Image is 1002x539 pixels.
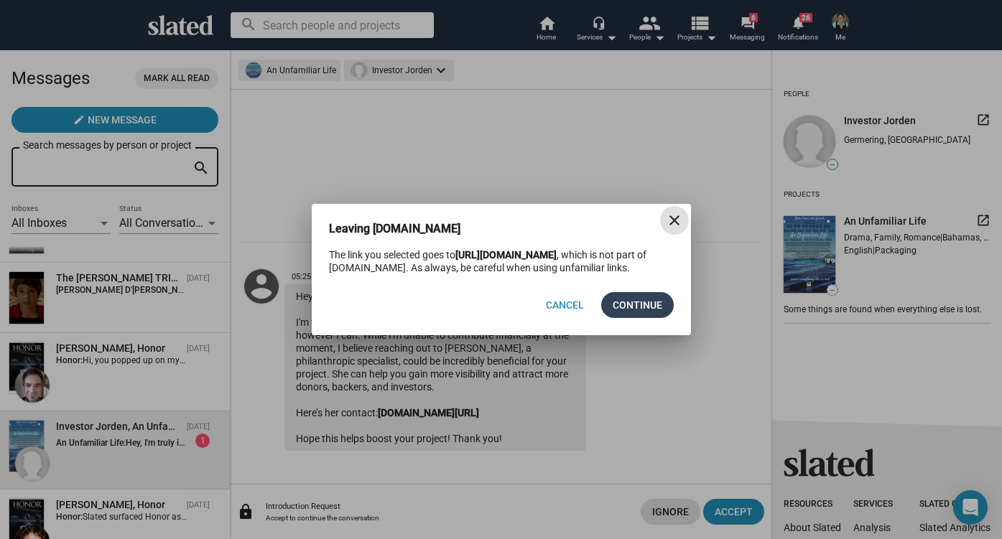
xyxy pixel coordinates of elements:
[312,248,691,275] div: The link you selected goes to , which is not part of [DOMAIN_NAME]. As always, be careful when us...
[546,292,584,318] span: Cancel
[601,292,674,318] a: Continue
[666,212,683,229] mat-icon: close
[613,292,662,318] span: Continue
[329,221,481,236] h3: Leaving [DOMAIN_NAME]
[534,292,595,318] button: Cancel
[455,249,557,261] strong: [URL][DOMAIN_NAME]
